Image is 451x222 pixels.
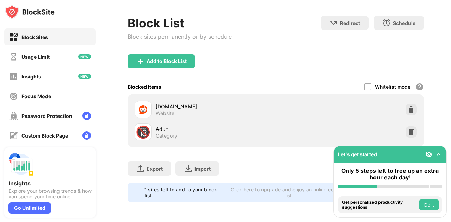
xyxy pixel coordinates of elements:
div: Insights [8,180,92,187]
img: password-protection-off.svg [9,112,18,120]
img: new-icon.svg [78,54,91,59]
img: eye-not-visible.svg [425,151,432,158]
div: Focus Mode [21,93,51,99]
div: Password Protection [21,113,72,119]
div: Block Sites [21,34,48,40]
img: lock-menu.svg [82,112,91,120]
div: Website [156,110,174,116]
div: 1 sites left to add to your block list. [144,186,224,198]
img: time-usage-off.svg [9,52,18,61]
div: Get personalized productivity suggestions [342,200,417,210]
img: insights-off.svg [9,72,18,81]
div: Custom Block Page [21,133,68,139]
div: Go Unlimited [8,202,51,214]
div: Whitelist mode [375,84,410,90]
div: Let's get started [338,151,377,157]
div: Usage Limit [21,54,50,60]
div: Export [147,166,163,172]
div: Adult [156,125,276,133]
div: Explore your browsing trends & how you spend your time online [8,188,92,199]
div: [DOMAIN_NAME] [156,103,276,110]
div: Redirect [340,20,360,26]
img: new-icon.svg [78,74,91,79]
img: push-insights.svg [8,152,34,177]
img: block-on.svg [9,33,18,42]
button: Do it [419,199,439,210]
div: Add to Block List [147,58,187,64]
img: favicons [139,105,147,114]
img: logo-blocksite.svg [5,5,55,19]
div: 🔞 [136,125,150,139]
img: lock-menu.svg [82,131,91,140]
img: customize-block-page-off.svg [9,131,18,140]
div: Import [194,166,211,172]
div: Blocked Items [128,84,161,90]
div: Category [156,133,177,139]
div: Click here to upgrade and enjoy an unlimited block list. [228,186,350,198]
div: Only 5 steps left to free up an extra hour each day! [338,167,442,181]
div: Schedule [393,20,415,26]
div: Block sites permanently or by schedule [128,33,232,40]
div: Insights [21,74,41,80]
div: Block List [128,16,232,30]
img: focus-off.svg [9,92,18,101]
img: omni-setup-toggle.svg [435,151,442,158]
